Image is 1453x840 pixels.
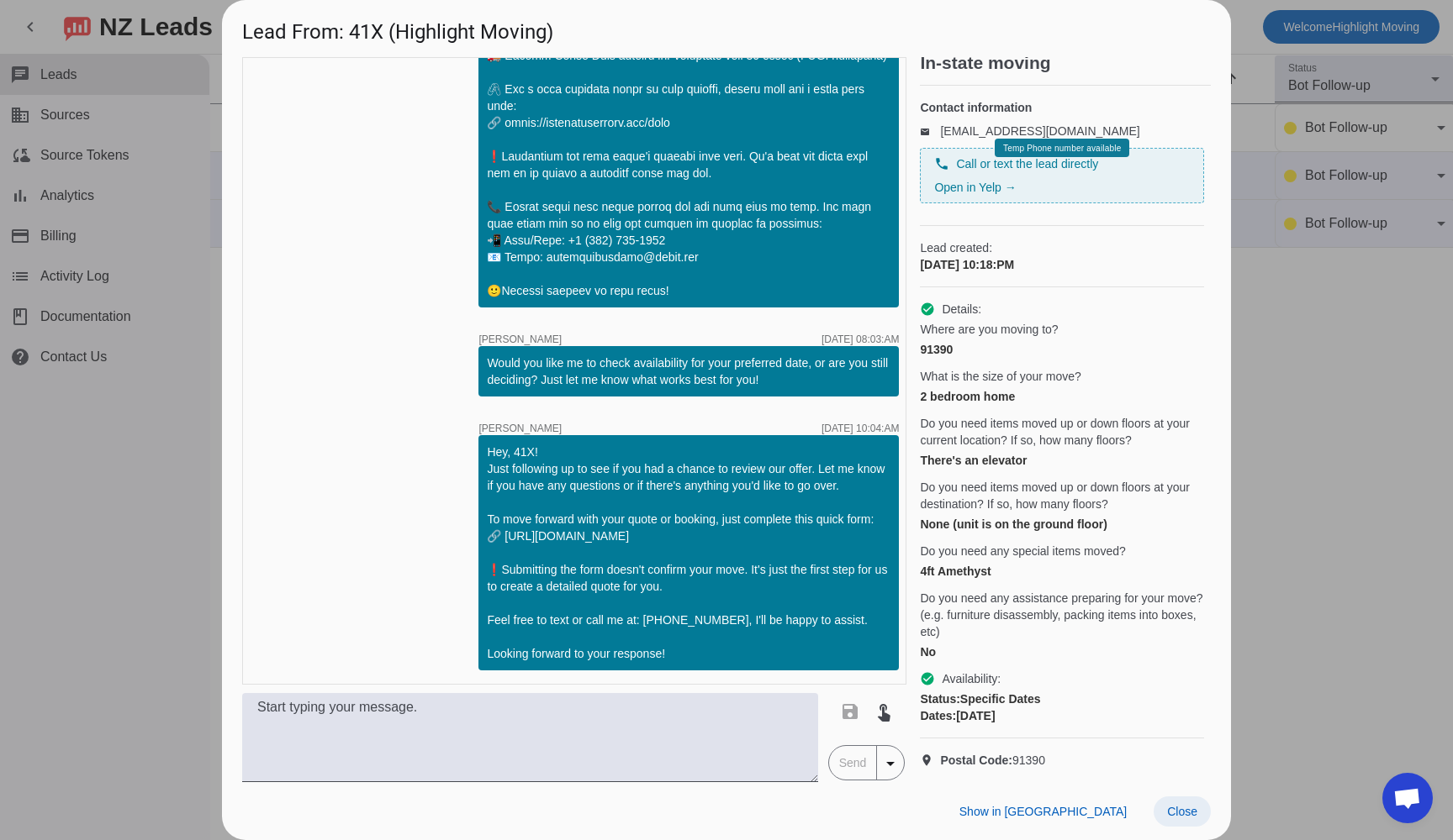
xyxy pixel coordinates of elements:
div: 2 bedroom home [920,388,1204,405]
mat-icon: arrow_drop_down [880,753,901,774]
div: Open chat [1382,773,1433,823]
span: Show in [GEOGRAPHIC_DATA] [959,805,1127,818]
div: [DATE] [920,707,1204,724]
div: [DATE] 10:18:PM [920,256,1204,273]
span: Do you need items moved up or down floors at your current location? If so, how many floors? [920,415,1204,449]
span: Lead created: [920,239,1204,256]
div: Specific Dates [920,690,1204,707]
div: None (unit is on the ground floor) [920,516,1204,533]
h2: In-state moving [920,55,1211,71]
strong: Postal Code: [940,753,1012,767]
button: Close [1154,796,1211,827]
span: Details: [942,301,981,318]
span: Call or text the lead directly [956,155,1098,172]
strong: Dates: [920,709,956,722]
h4: Contact information [920,99,1204,116]
span: Do you need any assistance preparing for your move? (e.g. furniture disassembly, packing items in... [920,590,1204,640]
div: There's an elevator [920,452,1204,469]
mat-icon: touch_app [874,701,894,722]
span: [PERSON_NAME] [478,334,562,344]
a: [EMAIL_ADDRESS][DOMAIN_NAME] [940,124,1139,138]
span: Where are you moving to? [920,321,1058,338]
div: Hey, 41X! Just following up to see if you had a chance to review our offer. Let me know if you ha... [487,444,890,662]
mat-icon: location_on [920,753,940,767]
mat-icon: phone [934,156,949,171]
span: Do you need items moved up or down floors at your destination? If so, how many floors? [920,479,1204,512]
strong: Status: [920,692,959,706]
div: No [920,643,1204,660]
span: [PERSON_NAME] [478,423,562,433]
span: Temp Phone number available [1003,144,1121,153]
span: Do you need any special items moved? [920,543,1125,559]
span: Close [1167,805,1197,818]
mat-icon: email [920,127,940,135]
div: [DATE] 08:03:AM [822,334,899,344]
a: Open in Yelp → [934,181,1016,194]
div: 4ft Amethyst [920,563,1204,580]
mat-icon: check_circle [920,302,935,317]
div: 91390 [920,341,1204,358]
mat-icon: check_circle [920,671,935,686]
span: What is the size of your move? [920,368,1081,385]
button: Show in [GEOGRAPHIC_DATA] [946,796,1140,827]
span: 91390 [940,752,1045,769]
span: Availability: [942,670,1001,687]
div: [DATE] 10:04:AM [822,423,899,433]
div: Would you like me to check availability for your preferred date, or are you still deciding? Just ... [487,354,890,388]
